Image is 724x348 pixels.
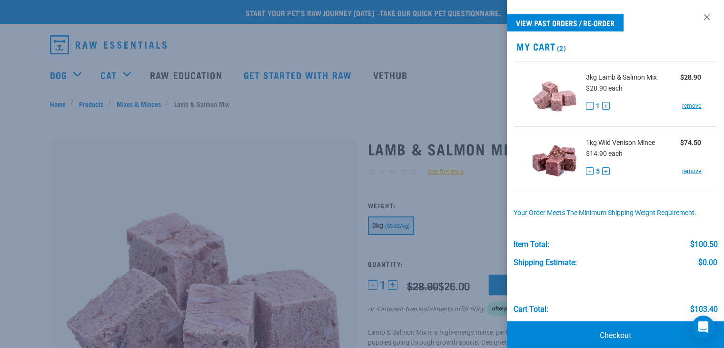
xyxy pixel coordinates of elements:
[586,150,623,157] span: $14.90 each
[586,102,594,110] button: -
[692,316,714,338] div: Open Intercom Messenger
[513,209,717,217] div: Your order meets the minimum shipping weight requirement.
[507,41,724,52] h2: My Cart
[586,72,657,82] span: 3kg Lamb & Salmon Mix
[513,305,548,314] div: Cart total:
[586,138,655,148] span: 1kg Wild Venison Mince
[596,166,600,176] span: 5
[690,305,717,314] div: $103.40
[680,139,701,146] strong: $74.50
[586,84,623,92] span: $28.90 each
[530,70,579,119] img: Lamb & Salmon Mix
[596,101,600,111] span: 1
[682,167,701,175] a: remove
[690,240,717,249] div: $100.50
[586,167,594,175] button: -
[602,167,610,175] button: +
[555,46,566,50] span: (2)
[698,258,717,267] div: $0.00
[507,14,624,31] a: View past orders / re-order
[682,102,701,110] a: remove
[530,135,579,184] img: Wild Venison Mince
[680,73,701,81] strong: $28.90
[513,240,549,249] div: Item Total:
[602,102,610,110] button: +
[513,258,576,267] div: Shipping Estimate:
